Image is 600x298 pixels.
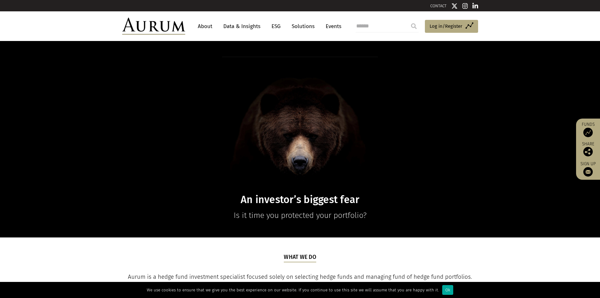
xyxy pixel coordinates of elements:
[442,285,453,295] div: Ok
[430,22,462,30] span: Log in/Register
[472,3,478,9] img: Linkedin icon
[268,20,284,32] a: ESG
[289,20,318,32] a: Solutions
[583,147,593,156] img: Share this post
[408,20,420,32] input: Submit
[425,20,478,33] a: Log in/Register
[579,142,597,156] div: Share
[451,3,458,9] img: Twitter icon
[323,20,341,32] a: Events
[430,3,447,8] a: CONTACT
[220,20,264,32] a: Data & Insights
[583,128,593,137] img: Access Funds
[179,209,422,222] p: Is it time you protected your portfolio?
[122,18,185,35] img: Aurum
[579,122,597,137] a: Funds
[462,3,468,9] img: Instagram icon
[583,167,593,177] img: Sign up to our newsletter
[284,253,316,262] h5: What we do
[179,194,422,206] h1: An investor’s biggest fear
[128,273,472,290] span: Aurum is a hedge fund investment specialist focused solely on selecting hedge funds and managing ...
[579,161,597,177] a: Sign up
[195,20,215,32] a: About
